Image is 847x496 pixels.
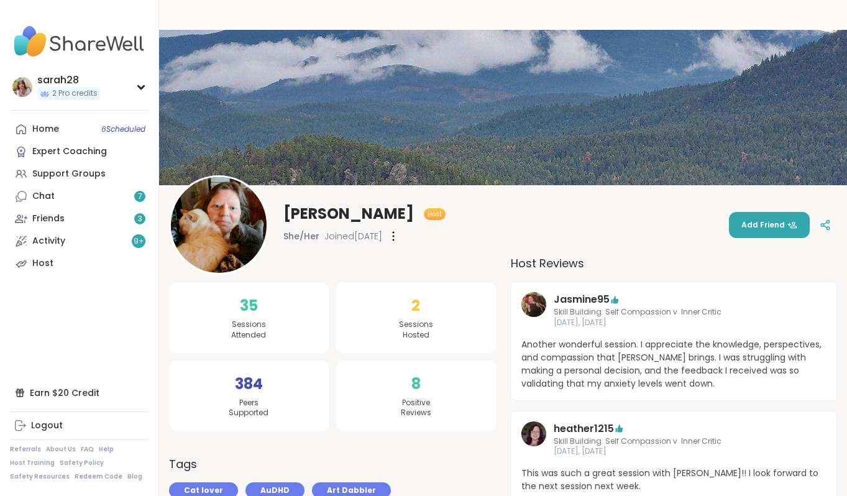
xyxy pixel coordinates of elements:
[231,319,266,341] span: Sessions Attended
[159,30,847,185] img: banner
[10,163,149,185] a: Support Groups
[554,421,614,436] a: heather1215
[521,421,546,457] a: heather1215
[283,230,319,242] span: She/Her
[127,472,142,481] a: Blog
[99,445,114,454] a: Help
[399,319,433,341] span: Sessions Hosted
[37,73,100,87] div: sarah28
[411,373,421,395] span: 8
[32,123,59,135] div: Home
[10,415,149,437] a: Logout
[31,420,63,432] div: Logout
[10,459,55,467] a: Host Training
[46,445,76,454] a: About Us
[240,295,258,317] span: 35
[401,398,431,419] span: Positive Reviews
[324,230,382,242] span: Joined [DATE]
[169,456,197,472] h3: Tags
[32,213,65,225] div: Friends
[521,421,546,446] img: heather1215
[10,252,149,275] a: Host
[10,20,149,63] img: ShareWell Nav Logo
[32,190,55,203] div: Chat
[10,208,149,230] a: Friends3
[10,472,70,481] a: Safety Resources
[10,445,41,454] a: Referrals
[229,398,268,419] span: Peers Supported
[60,459,104,467] a: Safety Policy
[428,209,442,219] span: Host
[235,373,263,395] span: 384
[554,292,610,307] a: Jasmine95
[134,236,144,247] span: 9 +
[52,88,98,99] span: 2 Pro credits
[521,467,827,493] span: This was such a great session with [PERSON_NAME]!! I look forward to the next session next week.
[554,307,795,318] span: Skill Building: Self Compassion v. Inner Critic
[138,214,142,224] span: 3
[10,185,149,208] a: Chat7
[521,338,827,390] span: Another wonderful session. I appreciate the knowledge, perspectives, and compassion that [PERSON_...
[283,204,414,224] span: [PERSON_NAME]
[10,118,149,140] a: Home6Scheduled
[554,318,795,328] span: [DATE], [DATE]
[138,191,142,202] span: 7
[411,295,420,317] span: 2
[327,485,376,496] span: Art Dabbler
[101,124,145,134] span: 6 Scheduled
[729,212,810,238] button: Add Friend
[32,235,65,247] div: Activity
[260,485,290,496] span: AuDHD
[12,77,32,97] img: sarah28
[75,472,122,481] a: Redeem Code
[81,445,94,454] a: FAQ
[32,145,107,158] div: Expert Coaching
[171,177,267,273] img: LuAnn
[521,292,546,317] img: Jasmine95
[521,292,546,328] a: Jasmine95
[32,168,106,180] div: Support Groups
[554,436,795,447] span: Skill Building: Self Compassion v. Inner Critic
[10,382,149,404] div: Earn $20 Credit
[741,219,797,231] span: Add Friend
[554,446,795,457] span: [DATE], [DATE]
[10,140,149,163] a: Expert Coaching
[32,257,53,270] div: Host
[10,230,149,252] a: Activity9+
[184,485,223,496] span: Cat lover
